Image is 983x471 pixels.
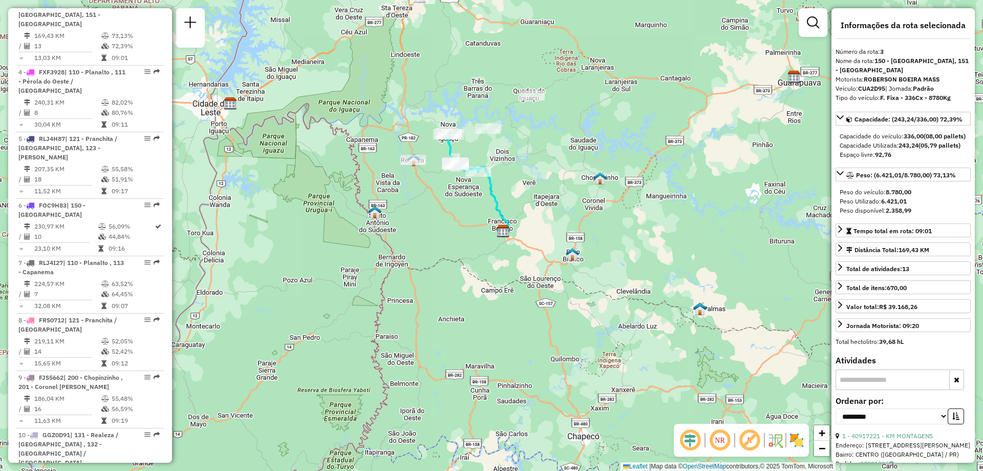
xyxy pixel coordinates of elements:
[18,374,123,391] span: 9 -
[836,47,971,56] div: Número da rota:
[819,442,825,455] span: −
[155,223,161,230] i: Rota otimizada
[144,432,151,438] em: Opções
[34,404,101,414] td: 16
[34,174,101,185] td: 18
[836,21,971,30] h4: Informações da rota selecionada
[101,418,106,424] i: Tempo total em rota
[836,441,971,450] div: Endereço: [STREET_ADDRESS][PERSON_NAME]
[18,135,117,161] span: | 121 - Pranchita / [GEOGRAPHIC_DATA], 123 - [PERSON_NAME]
[737,428,762,453] span: Exibir rótulo
[693,302,707,315] img: Palmas
[101,291,109,297] i: % de utilização da cubagem
[39,374,63,381] span: FJS5662
[34,301,101,311] td: 32,08 KM
[836,356,971,365] h4: Atividades
[18,232,24,242] td: /
[400,155,426,165] div: Atividade não roteirizada - MANFROI SUPERMERCADO
[858,85,885,92] strong: CUA2D95
[24,176,30,182] i: Total de Atividades
[854,115,963,123] span: Capacidade: (243,24/336,00) 72,39%
[18,186,24,196] td: =
[880,48,884,55] strong: 3
[34,221,98,232] td: 230,97 KM
[860,460,894,467] a: 08231929
[889,461,894,467] i: Observações
[180,12,201,35] a: Nova sessão e pesquisa
[111,416,160,426] td: 09:19
[368,206,381,219] img: Pranchita
[836,299,971,313] a: Valor total:R$ 39.168,26
[519,90,545,100] div: Atividade não roteirizada - 24.305.582 LUCAS DOS SANTOS GONCALVES
[24,99,30,106] i: Distância Total
[224,97,237,110] img: CDD Foz do Iguaçu
[18,301,24,311] td: =
[678,428,702,453] span: Ocultar deslocamento
[154,432,160,438] em: Rota exportada
[913,85,934,92] strong: Padrão
[34,394,101,404] td: 186,04 KM
[407,153,420,167] img: Realeza
[154,202,160,208] em: Rota exportada
[34,41,101,51] td: 13
[902,265,909,273] strong: 13
[836,57,969,74] strong: 150 - [GEOGRAPHIC_DATA], 151 - [GEOGRAPHIC_DATA]
[842,432,933,440] a: 1 - 40917221 - KM MONTAGENS
[18,259,124,276] span: | 110 - Planalto , 113 - Capanema
[840,141,967,150] div: Capacidade Utilizada:
[98,245,103,252] i: Tempo total em rota
[886,188,911,196] strong: 8.780,00
[856,171,956,179] span: Peso: (6.421,01/8.780,00) 73,13%
[683,463,726,470] a: OpenStreetMap
[836,75,971,84] div: Motorista:
[111,53,160,63] td: 09:01
[111,174,160,185] td: 51,91%
[101,55,106,61] i: Tempo total em rota
[814,425,829,441] a: Zoom in
[497,224,510,238] img: CDD Fco Beltrao
[101,303,106,309] i: Tempo total em rota
[18,68,125,94] span: | 110 - Planalto , 111 - Pérola do Oeste / [GEOGRAPHIC_DATA]
[34,186,101,196] td: 11,52 KM
[101,188,106,194] i: Tempo total em rota
[24,291,30,297] i: Total de Atividades
[836,128,971,163] div: Capacidade: (243,24/336,00) 72,39%
[108,232,154,242] td: 44,84%
[144,69,151,75] em: Opções
[475,124,501,134] div: Atividade não roteirizada - ALEXANDRO BERTOLDO
[18,53,24,63] td: =
[154,317,160,323] em: Rota exportada
[24,43,30,49] i: Total de Atividades
[34,164,101,174] td: 207,35 KM
[918,141,960,149] strong: (05,79 pallets)
[836,337,971,346] div: Total hectolitro:
[846,321,919,331] div: Jornada Motorista: 09:20
[39,68,65,76] span: FXF3928
[111,31,160,41] td: 73,13%
[111,394,160,404] td: 55,48%
[111,336,160,346] td: 52,05%
[101,406,109,412] i: % de utilização da cubagem
[101,396,109,402] i: % de utilização do peso
[34,53,101,63] td: 13,03 KM
[42,431,70,439] span: GGZ0D91
[39,201,67,209] span: FOC9H83
[34,119,101,130] td: 30,04 KM
[803,12,823,33] a: Exibir filtros
[111,108,160,118] td: 80,76%
[101,166,109,172] i: % de utilização do peso
[34,31,101,41] td: 169,43 KM
[24,223,30,230] i: Distância Total
[566,248,579,261] img: 706 UDC Light Pato Branco
[154,259,160,265] em: Rota exportada
[108,221,154,232] td: 56,09%
[24,406,30,412] i: Total de Atividades
[864,75,939,83] strong: ROBERSON BOEIRA MASS
[18,431,118,466] span: 10 -
[101,176,109,182] i: % de utilização da cubagem
[836,56,971,75] div: Nome da rota:
[836,450,971,459] div: Bairro: CENTRO ([GEOGRAPHIC_DATA] / PR)
[887,284,907,292] strong: 670,00
[144,202,151,208] em: Opções
[875,151,891,158] strong: 92,76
